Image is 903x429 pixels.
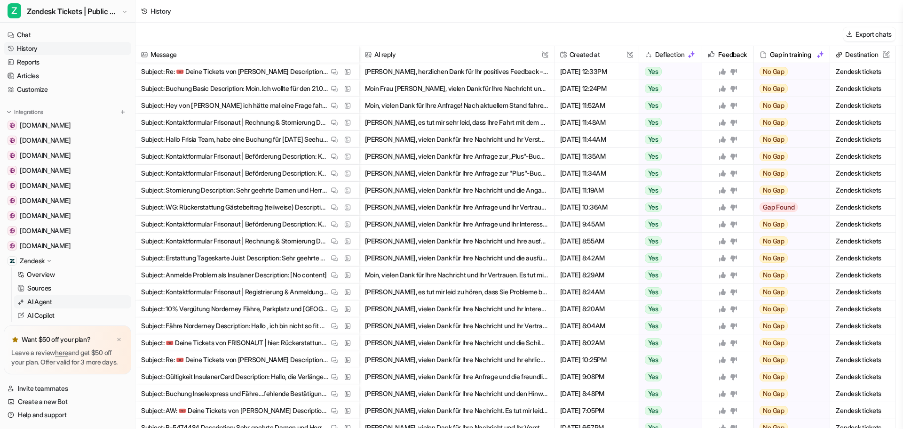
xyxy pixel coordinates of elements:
button: Moin, vielen Dank für Ihre Anfrage! Nach aktuellem Stand fahren die Fähren zwischen [GEOGRAPHIC_D... [365,97,548,114]
span: No Gap [760,287,788,297]
button: Yes [639,351,697,368]
button: No Gap [754,250,824,267]
button: [PERSON_NAME], vielen Dank für Ihre Anfrage und die freundliche Rückmeldung zur Verlängerung Ihre... [365,368,548,385]
p: Overview [27,270,55,279]
button: Yes [639,334,697,351]
button: Yes [639,182,697,199]
span: Yes [645,186,662,195]
span: Zendesk tickets [834,80,892,97]
span: No Gap [760,67,788,76]
a: www.inselparker.de[DOMAIN_NAME] [4,239,131,252]
p: Subject: Kontaktformular Frisonaut | Beförderung Description: Kontaktformular Frisonaut | Beförde... [141,165,329,182]
span: Yes [645,355,662,364]
img: x [116,337,122,343]
button: No Gap [754,114,824,131]
span: Zendesk tickets [834,317,892,334]
span: [DATE] 7:05PM [558,402,635,419]
p: Subject: Kontaktformular Frisonaut | Rechnung & Stornierung Description: Kontaktformular Frisonau... [141,233,329,250]
span: Zendesk tickets [834,402,892,419]
span: Yes [645,152,662,161]
p: AI Copilot [27,311,55,320]
img: www.inselparker.de [9,243,15,249]
a: www.frisonaut.de[DOMAIN_NAME] [4,179,131,192]
span: Yes [645,389,662,398]
button: Yes [639,165,697,182]
p: Want $50 off your plan? [22,335,91,344]
span: Yes [645,84,662,93]
span: Zendesk tickets [834,351,892,368]
span: Yes [645,253,662,263]
p: Subject: Hey von [PERSON_NAME] ich hätte mal eine Frage fahren die Fähren im Moment, weil wegen d... [141,97,329,114]
span: Zendesk tickets [834,385,892,402]
button: Yes [639,199,697,216]
p: Subject: Hallo Frisia Team, habe eine Buchung für [DATE] Seehundbänke gemacht und jetzt storniert... [141,131,329,148]
button: [PERSON_NAME], vielen Dank für Ihre Nachricht und die Schilderung der Situation. Es tut mir sehr ... [365,334,548,351]
a: Help and support [4,408,131,421]
a: www.inselfracht.de[DOMAIN_NAME] [4,119,131,132]
button: Yes [639,317,697,334]
span: No Gap [760,186,788,195]
a: www.inselfaehre.de[DOMAIN_NAME] [4,194,131,207]
span: [DATE] 8:29AM [558,267,635,283]
img: www.nordsee-bike.de [9,213,15,219]
a: Overview [14,268,131,281]
span: [DOMAIN_NAME] [20,241,71,251]
button: Moin Frau [PERSON_NAME], vielen Dank für Ihre Nachricht und Ihr Interesse an einer Buchung für de... [365,80,548,97]
img: star [11,336,19,343]
p: AI Agent [27,297,52,307]
button: [PERSON_NAME], vielen Dank für Ihre Nachricht und die Angaben zu Ihrer Stornierung. Die Rückzahlu... [365,182,548,199]
span: Yes [645,67,662,76]
p: Subject: Buchung Inselexpress und Fähre....fehlende Bestätigung... Description: ... Guten Abend, ... [141,385,329,402]
span: No Gap [760,253,788,263]
h2: Deflection [655,46,685,63]
h2: Feedback [718,46,747,63]
button: No Gap [754,334,824,351]
button: Moin, vielen Dank für Ihre Nachricht und Ihr Vertrauen. Es tut mir leid, dass Sie Probleme bei de... [365,267,548,283]
span: [DATE] 12:33PM [558,63,635,80]
span: Created at [558,46,635,63]
span: No Gap [760,219,788,229]
button: [PERSON_NAME], vielen Dank für Ihre Anfrage zur "Plus"-Buchung. Die "Plus"-Buchung ist eine von m... [365,165,548,182]
span: Zendesk tickets [834,114,892,131]
button: Yes [639,63,697,80]
span: No Gap [760,101,788,110]
span: No Gap [760,236,788,246]
button: [PERSON_NAME], vielen Dank für Ihre Nachricht und Ihr Verständnis. Es tut mir leid, dass Sie die ... [365,131,548,148]
p: Subject: AW: 🎟️ Deine Tickets von [PERSON_NAME] Description: Sorry die Buchung kann ich nicht öff... [141,402,329,419]
button: No Gap [754,351,824,368]
span: [DOMAIN_NAME] [20,151,71,160]
span: No Gap [760,270,788,280]
span: [DATE] 11:19AM [558,182,635,199]
button: Yes [639,97,697,114]
button: [PERSON_NAME], herzlichen Dank für Ihr positives Feedback – das freut uns wirklich sehr! Gerne be... [365,63,548,80]
span: Z [8,3,21,18]
span: [DOMAIN_NAME] [20,226,71,235]
a: Sources [14,282,131,295]
p: Subject: Fähre Norderney Description: Hallo , ich bin nicht so fit mit dem Internet , wollte kart... [141,317,329,334]
span: Yes [645,287,662,297]
span: [DATE] 11:52AM [558,97,635,114]
span: Zendesk tickets [834,334,892,351]
button: Gap Found [754,199,824,216]
button: Export chats [843,27,895,41]
button: Yes [639,148,697,165]
span: Destination [834,46,892,63]
div: Gap in training [758,46,826,63]
p: Subject: Erstattung Tageskarte Juist Description: Sehr geehrte Damen und Herren, ich habe [DATE] ... [141,250,329,267]
a: Create a new Bot [4,395,131,408]
span: [DATE] 11:34AM [558,165,635,182]
span: Zendesk tickets [834,267,892,283]
button: Yes [639,131,697,148]
span: No Gap [760,372,788,381]
span: [DATE] 9:08PM [558,368,635,385]
span: Yes [645,372,662,381]
span: [DOMAIN_NAME] [20,196,71,205]
img: www.inselflieger.de [9,168,15,173]
p: Subject: Anmelde Problem als Insulaner Description: [No content] [141,267,327,283]
button: No Gap [754,368,824,385]
p: Sources [27,283,51,293]
span: Yes [645,169,662,178]
button: [PERSON_NAME], es tut mir sehr leid, dass Ihre Fahrt mit dem E-Katamaran am 12.08. um 11:30 Uhr a... [365,114,548,131]
span: [DOMAIN_NAME] [20,136,71,145]
a: www.inselexpress.de[DOMAIN_NAME] [4,134,131,147]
